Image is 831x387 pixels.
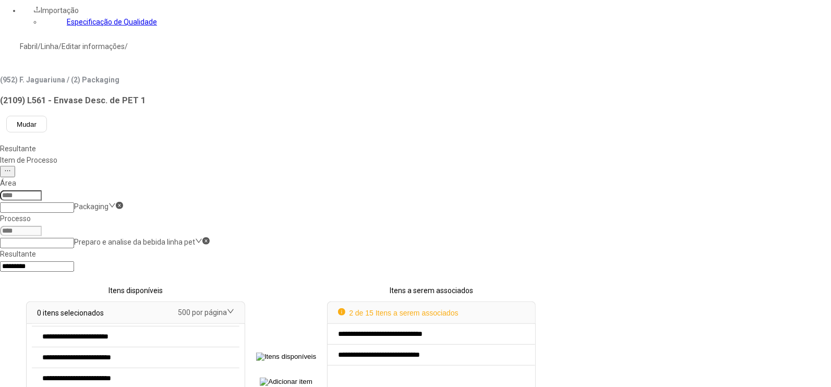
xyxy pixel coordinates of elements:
p: Itens a serem associados [327,285,536,296]
p: 0 itens selecionados [37,307,104,319]
p: Itens disponíveis [26,285,245,296]
nz-breadcrumb-separator: / [38,42,41,51]
nz-select-item: 500 por página [178,308,227,317]
p: 2 de 15 Itens a serem associados [338,307,458,319]
a: Fabril [20,42,38,51]
a: Linha [41,42,58,51]
a: Especificação de Qualidade [67,18,157,26]
nz-select-item: Packaging [74,202,109,211]
span: Importação [41,6,79,15]
span: Mudar [17,120,37,128]
a: Editar informações [62,42,125,51]
nz-select-item: Preparo e analise da bebida linha pet [74,238,195,246]
img: Itens disponíveis [256,353,316,361]
img: Adicionar item [260,378,312,386]
button: Mudar [6,116,47,132]
nz-breadcrumb-separator: / [58,42,62,51]
nz-breadcrumb-separator: / [125,42,128,51]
